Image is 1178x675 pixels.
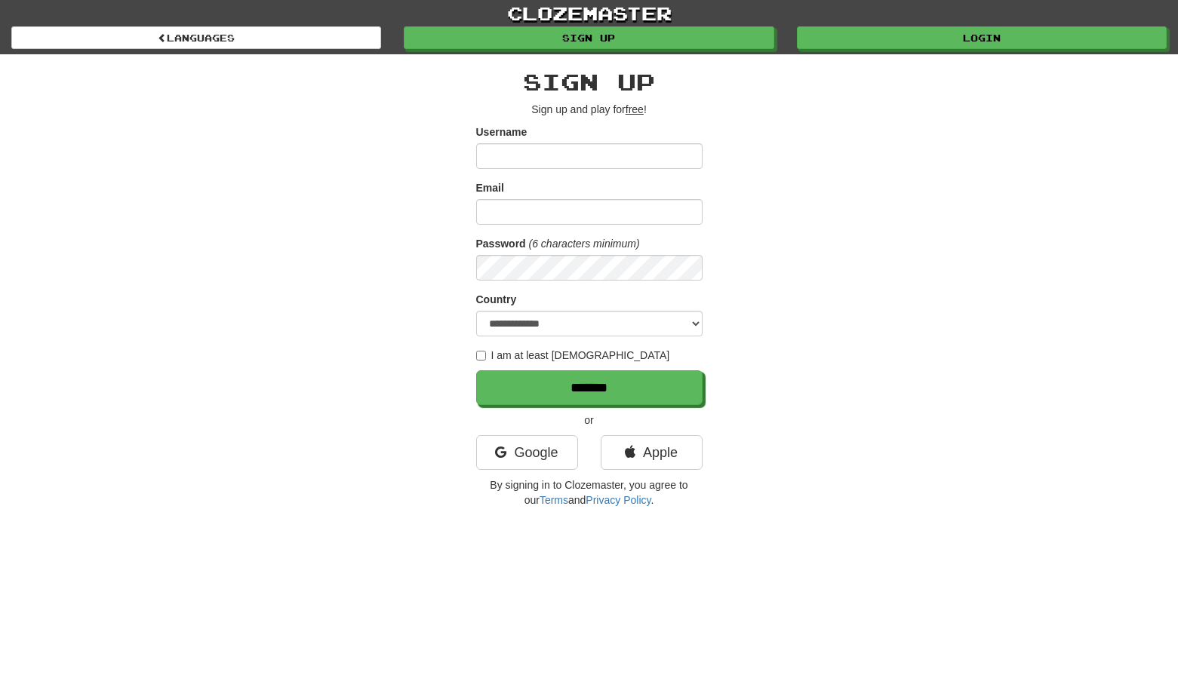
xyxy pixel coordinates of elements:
[586,494,651,506] a: Privacy Policy
[476,102,703,117] p: Sign up and play for !
[540,494,568,506] a: Terms
[476,124,527,140] label: Username
[476,292,517,307] label: Country
[626,103,644,115] u: free
[476,348,670,363] label: I am at least [DEMOGRAPHIC_DATA]
[601,435,703,470] a: Apple
[476,413,703,428] p: or
[11,26,381,49] a: Languages
[404,26,774,49] a: Sign up
[476,435,578,470] a: Google
[476,69,703,94] h2: Sign up
[797,26,1167,49] a: Login
[476,180,504,195] label: Email
[476,236,526,251] label: Password
[529,238,640,250] em: (6 characters minimum)
[476,477,703,508] p: By signing in to Clozemaster, you agree to our and .
[476,351,486,361] input: I am at least [DEMOGRAPHIC_DATA]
